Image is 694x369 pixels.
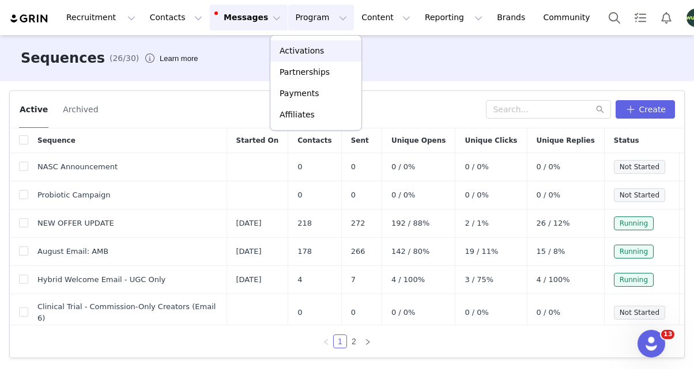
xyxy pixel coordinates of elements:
span: Contacts [297,135,331,146]
span: Not Started [614,306,665,319]
button: Archived [62,100,99,119]
button: Messages [210,5,288,31]
span: [DATE] [236,274,262,286]
p: Affiliates [280,109,315,121]
span: 2 / 1% [465,218,489,229]
div: Tooltip anchor [157,53,200,64]
span: Status [614,135,639,146]
span: 0 / 0% [465,189,489,201]
span: 0 / 0% [391,307,416,318]
span: 7 [351,274,356,286]
span: [DATE] [236,246,262,257]
span: NEW OFFER UPDATE [37,218,114,229]
span: 26 / 12% [537,218,570,229]
i: icon: search [596,105,604,113]
span: Sequence [37,135,76,146]
i: icon: right [364,338,371,345]
span: 192 / 88% [391,218,429,229]
span: 0 / 0% [537,189,561,201]
span: 4 [297,274,302,286]
button: Recruitment [59,5,142,31]
button: Content [354,5,417,31]
span: 178 [297,246,312,257]
span: NASC Announcement [37,161,118,173]
li: 2 [347,334,361,348]
span: (26/30) [110,52,139,64]
a: Brands [490,5,535,31]
p: Payments [280,88,319,100]
span: 266 [351,246,365,257]
span: 0 / 0% [391,189,416,201]
span: 3 / 75% [465,274,493,286]
a: 2 [348,335,360,348]
li: Next Page [361,334,375,348]
li: 1 [333,334,347,348]
span: 4 / 100% [537,274,570,286]
span: 4 / 100% [391,274,425,286]
span: Hybrid Welcome Email - UGC Only [37,274,165,286]
span: 0 [297,161,302,173]
span: 15 / 8% [537,246,565,257]
span: Started On [236,135,279,146]
span: 0 / 0% [391,161,416,173]
span: 272 [351,218,365,229]
button: Active [19,100,48,119]
span: 0 / 0% [465,307,489,318]
span: [DATE] [236,218,262,229]
img: grin logo [9,13,50,24]
span: 0 / 0% [537,307,561,318]
button: Program [288,5,354,31]
p: Activations [280,45,324,57]
span: 0 [297,307,302,318]
span: 142 / 80% [391,246,429,257]
span: August Email: AMB [37,246,108,257]
span: 0 [297,189,302,201]
h3: Sequences [21,48,105,69]
iframe: Intercom live chat [638,330,665,357]
span: Unique Clicks [465,135,517,146]
span: 19 / 11% [465,246,498,257]
i: icon: left [323,338,330,345]
button: Create [616,100,675,119]
span: 0 [351,307,356,318]
span: Not Started [614,160,665,174]
li: Previous Page [319,334,333,348]
button: Notifications [654,5,679,31]
span: Clinical Trial - Commission-Only Creators (Email 6) [37,301,218,324]
a: Community [537,5,602,31]
span: 218 [297,218,312,229]
p: Partnerships [280,66,330,78]
a: 1 [334,335,346,348]
span: 0 / 0% [465,161,489,173]
span: 0 / 0% [537,161,561,173]
span: Unique Opens [391,135,446,146]
span: Unique Replies [537,135,595,146]
span: Sent [351,135,369,146]
input: Search... [486,100,611,119]
span: 0 [351,161,356,173]
span: Probiotic Campaign [37,189,110,201]
a: Tasks [628,5,653,31]
button: Contacts [143,5,209,31]
span: 13 [661,330,674,339]
button: Search [602,5,627,31]
span: Not Started [614,188,665,202]
span: 0 [351,189,356,201]
button: Reporting [418,5,489,31]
